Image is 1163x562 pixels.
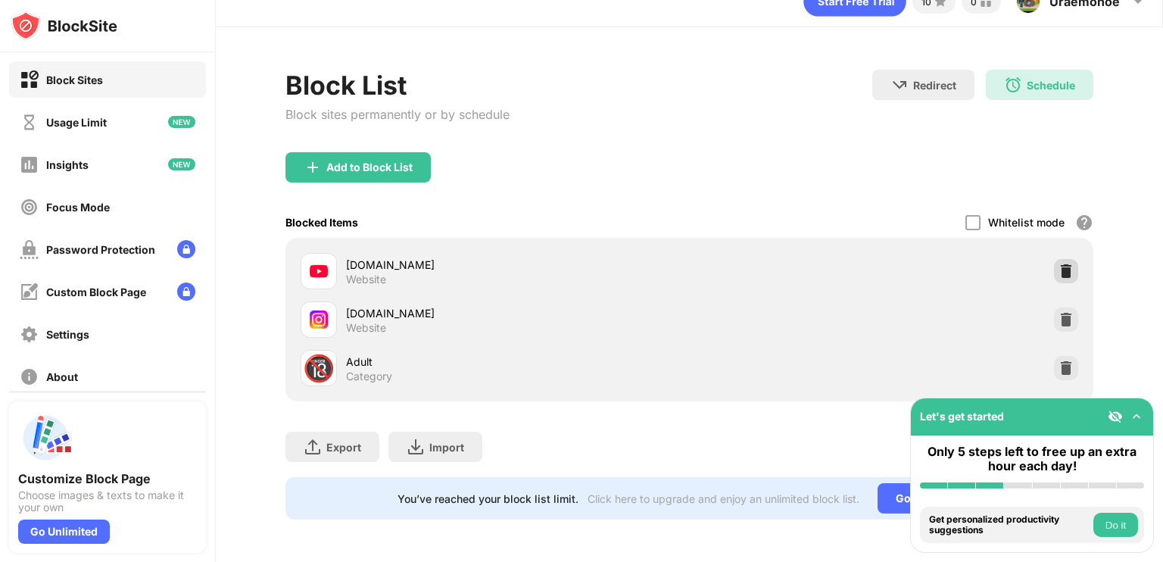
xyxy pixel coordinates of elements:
img: insights-off.svg [20,155,39,174]
div: Go Unlimited [18,520,110,544]
img: customize-block-page-off.svg [20,283,39,301]
div: Let's get started [920,410,1004,423]
img: new-icon.svg [168,116,195,128]
div: Website [346,321,386,335]
div: Get personalized productivity suggestions [929,514,1090,536]
div: Settings [46,328,89,341]
div: Custom Block Page [46,286,146,298]
div: Add to Block List [326,161,413,173]
div: [DOMAIN_NAME] [346,257,689,273]
img: favicons [310,262,328,280]
div: You’ve reached your block list limit. [398,492,578,505]
div: Insights [46,158,89,171]
div: Blocked Items [285,216,358,229]
img: time-usage-off.svg [20,113,39,132]
div: About [46,370,78,383]
img: password-protection-off.svg [20,240,39,259]
img: about-off.svg [20,367,39,386]
img: block-on.svg [20,70,39,89]
div: Redirect [913,79,956,92]
img: omni-setup-toggle.svg [1129,409,1144,424]
img: focus-off.svg [20,198,39,217]
div: [DOMAIN_NAME] [346,305,689,321]
div: Focus Mode [46,201,110,214]
img: settings-off.svg [20,325,39,344]
div: Go Unlimited [878,483,981,514]
div: Block List [285,70,510,101]
div: Adult [346,354,689,370]
img: lock-menu.svg [177,240,195,258]
div: Click here to upgrade and enjoy an unlimited block list. [588,492,859,505]
div: Export [326,441,361,454]
div: Only 5 steps left to free up an extra hour each day! [920,445,1144,473]
div: Category [346,370,392,383]
div: Block Sites [46,73,103,86]
div: Password Protection [46,243,155,256]
div: Block sites permanently or by schedule [285,107,510,122]
div: Usage Limit [46,116,107,129]
div: Customize Block Page [18,471,197,486]
div: 🔞 [303,353,335,384]
div: Choose images & texts to make it your own [18,489,197,514]
img: eye-not-visible.svg [1108,409,1123,424]
div: Website [346,273,386,286]
img: lock-menu.svg [177,283,195,301]
div: Schedule [1027,79,1075,92]
div: Whitelist mode [988,216,1065,229]
img: push-custom-page.svg [18,411,73,465]
div: Import [429,441,464,454]
img: new-icon.svg [168,158,195,170]
img: logo-blocksite.svg [11,11,117,41]
img: favicons [310,311,328,329]
button: Do it [1093,513,1138,537]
